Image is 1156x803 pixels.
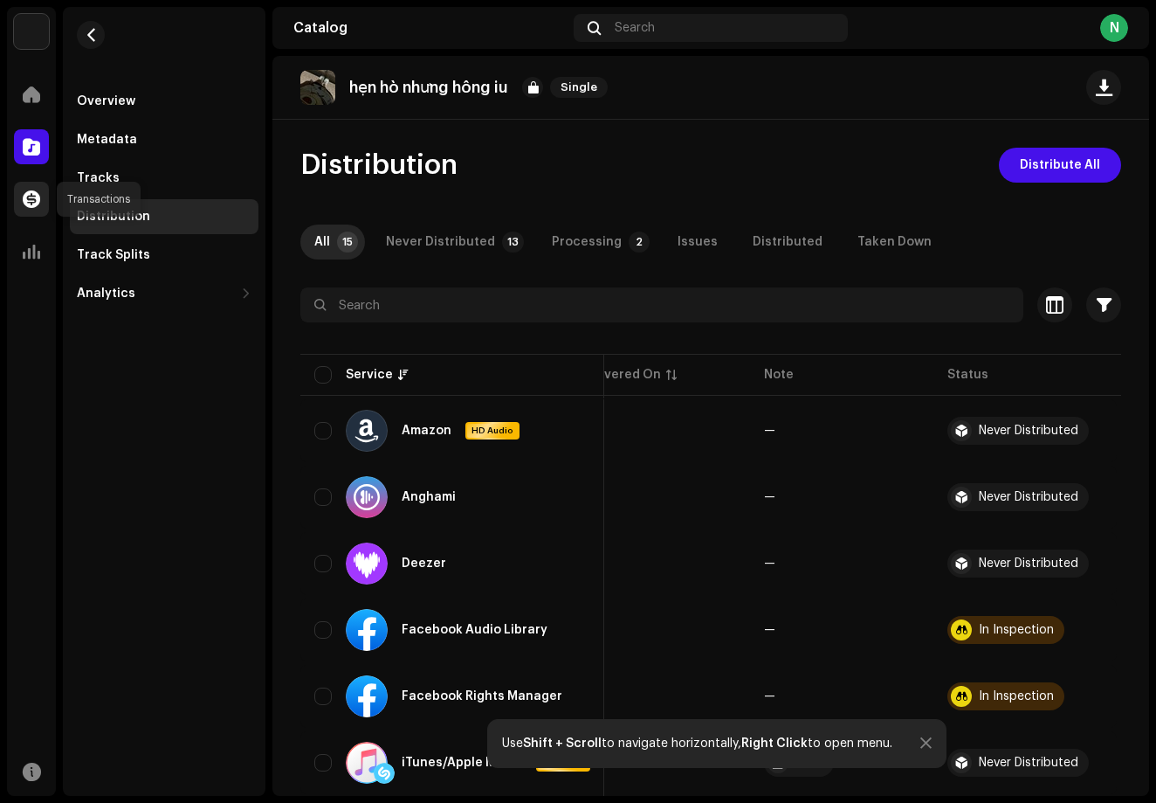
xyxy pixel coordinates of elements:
span: Single [550,77,608,98]
div: Never Distributed [979,425,1078,437]
re-m-nav-dropdown: Analytics [70,276,258,311]
div: Metadata [77,133,137,147]
div: In Inspection [979,624,1054,636]
div: Delivered On [581,366,661,384]
span: Distribute All [1020,148,1100,183]
div: iTunes/Apple Music [402,757,522,769]
re-a-table-badge: — [764,425,775,437]
div: Distributed [753,225,822,260]
img: 190830b2-3b53-4b0d-992c-d3620458de1d [14,14,49,49]
button: Distribute All [999,148,1121,183]
strong: Right Click [741,737,808,750]
div: Taken Down [857,225,932,260]
div: Facebook Audio Library [402,624,547,636]
re-m-nav-item: Metadata [70,122,258,157]
div: Anghami [402,491,456,503]
span: HD Audio [467,425,518,437]
div: Deezer [402,557,446,570]
div: In Inspection [979,690,1054,703]
re-m-nav-item: Distribution [70,199,258,234]
span: Search [615,21,655,35]
re-a-table-badge: — [764,491,775,503]
div: Amazon [402,425,451,437]
div: Overview [77,94,135,108]
div: Track Splits [77,248,150,262]
span: Distribution [300,148,458,183]
div: Issues [678,225,718,260]
re-a-table-badge: — [764,690,775,703]
div: Distribution [77,210,150,224]
input: Search [300,287,1023,322]
strong: Shift + Scroll [523,737,602,750]
p-badge: 2 [629,232,650,253]
div: Processing [552,225,622,260]
re-m-nav-item: Tracks [70,161,258,196]
div: Service [346,366,393,384]
re-a-table-badge: — [764,557,775,570]
div: Never Distributed [979,757,1078,769]
div: Tracks [77,171,120,185]
div: All [314,225,330,260]
div: Never Distributed [979,491,1078,503]
div: Never Distributed [979,557,1078,570]
re-m-nav-item: Track Splits [70,238,258,273]
div: Use to navigate horizontally, to open menu. [502,737,892,751]
div: Catalog [293,21,567,35]
div: Never Distributed [386,225,495,260]
div: Facebook Rights Manager [402,690,562,703]
re-a-table-badge: — [764,624,775,636]
p: hẹn hò nhưng hông iu [349,79,508,97]
img: 1ea02fe1-44e9-4a68-940d-f383172fbba7 [300,70,335,105]
div: N [1100,14,1128,42]
p-badge: 13 [502,232,524,253]
p-badge: 15 [337,232,358,253]
div: Analytics [77,287,135,301]
re-m-nav-item: Overview [70,84,258,119]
